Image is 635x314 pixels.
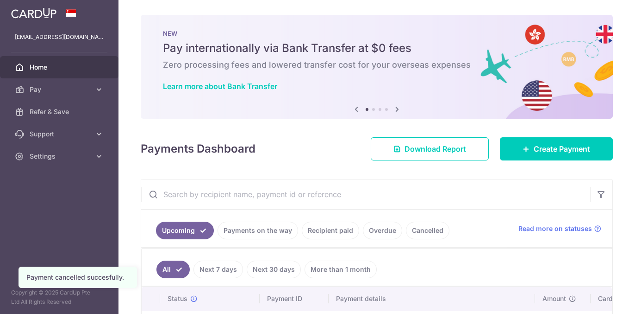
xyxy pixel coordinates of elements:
[168,294,187,303] span: Status
[193,261,243,278] a: Next 7 days
[260,287,329,311] th: Payment ID
[405,143,466,154] span: Download Report
[406,222,449,239] a: Cancelled
[163,41,591,56] h5: Pay internationally via Bank Transfer at $0 fees
[542,294,566,303] span: Amount
[329,287,535,311] th: Payment details
[141,179,590,209] input: Search by recipient name, payment id or reference
[30,129,91,139] span: Support
[247,261,301,278] a: Next 30 days
[518,224,592,233] span: Read more on statuses
[156,222,214,239] a: Upcoming
[30,152,91,161] span: Settings
[141,15,613,119] img: Bank transfer banner
[11,7,56,19] img: CardUp
[500,137,613,160] a: Create Payment
[163,59,591,70] h6: Zero processing fees and lowered transfer cost for your overseas expenses
[141,141,255,157] h4: Payments Dashboard
[30,85,91,94] span: Pay
[26,273,129,282] div: Payment cancelled succesfully.
[534,143,590,154] span: Create Payment
[518,224,601,233] a: Read more on statuses
[15,32,104,42] p: [EMAIL_ADDRESS][DOMAIN_NAME]
[30,63,91,72] span: Home
[305,261,377,278] a: More than 1 month
[163,82,277,91] a: Learn more about Bank Transfer
[218,222,298,239] a: Payments on the way
[371,137,489,160] a: Download Report
[30,107,91,116] span: Refer & Save
[302,222,359,239] a: Recipient paid
[163,30,591,37] p: NEW
[363,222,402,239] a: Overdue
[156,261,190,278] a: All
